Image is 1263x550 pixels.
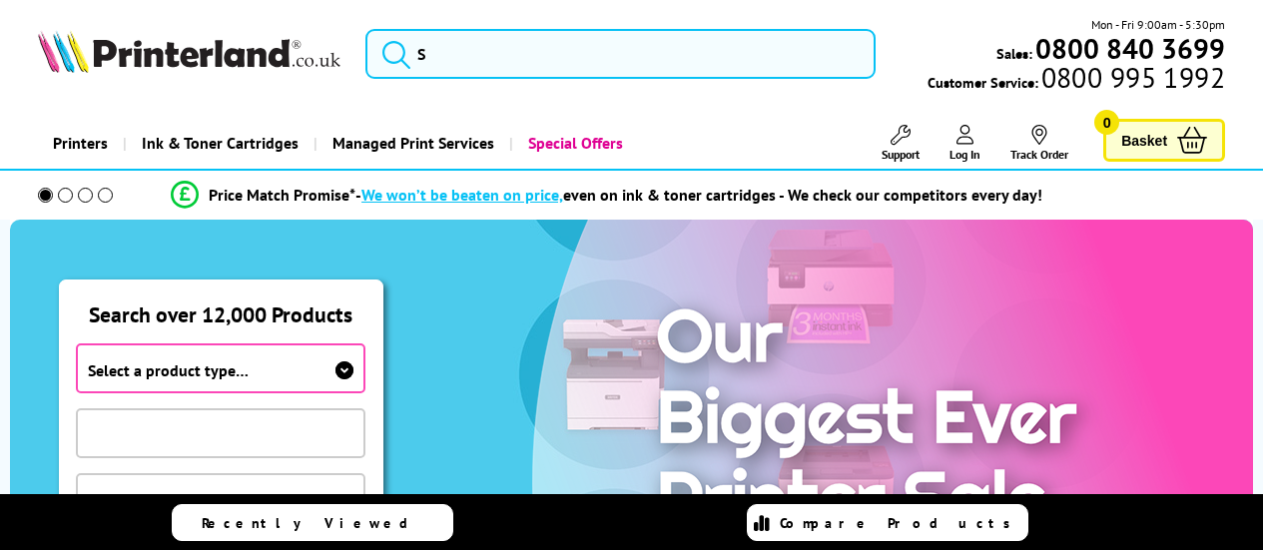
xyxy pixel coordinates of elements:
a: Printers [38,118,123,169]
a: Ink & Toner Cartridges [123,118,314,169]
span: 0 [1094,110,1119,135]
span: Customer Service: [928,68,1225,92]
img: Printerland Logo [38,30,340,73]
span: 0800 995 1992 [1038,68,1225,87]
span: Support [882,147,920,162]
a: Track Order [1010,125,1068,162]
span: Sales: [996,44,1032,63]
a: Compare Products [747,504,1028,541]
a: Managed Print Services [314,118,509,169]
span: Recently Viewed [202,514,428,532]
input: S [365,29,876,79]
div: - even on ink & toner cartridges - We check our competitors every day! [355,185,1042,205]
a: Recently Viewed [172,504,453,541]
a: Support [882,125,920,162]
span: Ink & Toner Cartridges [142,118,299,169]
li: modal_Promise [10,178,1203,213]
span: Price Match Promise* [209,185,355,205]
a: Basket 0 [1103,119,1225,162]
a: Printerland Logo [38,30,340,77]
span: Mon - Fri 9:00am - 5:30pm [1091,15,1225,34]
a: Log In [949,125,980,162]
span: Select a product type… [88,360,249,380]
a: 0800 840 3699 [1032,39,1225,58]
a: Special Offers [509,118,638,169]
span: Compare Products [780,514,1021,532]
b: 0800 840 3699 [1035,30,1225,67]
span: Basket [1121,127,1167,154]
span: We won’t be beaten on price, [361,185,563,205]
span: Log In [949,147,980,162]
div: Search over 12,000 Products [60,280,382,328]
